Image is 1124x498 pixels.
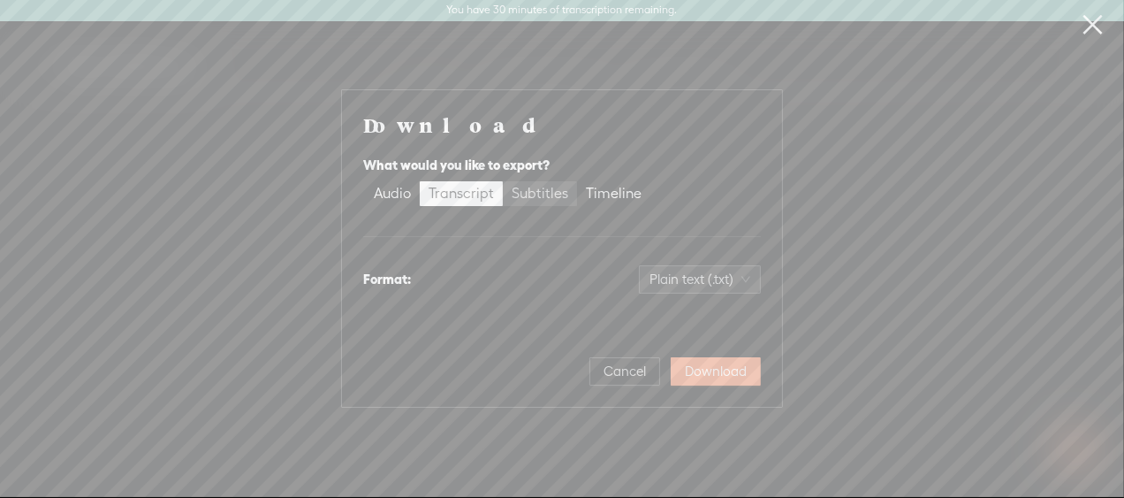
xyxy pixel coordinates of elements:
button: Download [671,357,761,386]
span: Download [685,363,747,380]
div: Subtitles [512,181,568,206]
span: Plain text (.txt) [649,266,750,293]
div: Format: [363,269,411,290]
span: Cancel [604,363,646,380]
h4: Download [363,111,761,138]
div: Timeline [586,181,642,206]
button: Cancel [589,357,660,386]
div: Transcript [429,181,494,206]
div: What would you like to export? [363,155,761,176]
div: Audio [374,181,411,206]
div: segmented control [363,180,652,208]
